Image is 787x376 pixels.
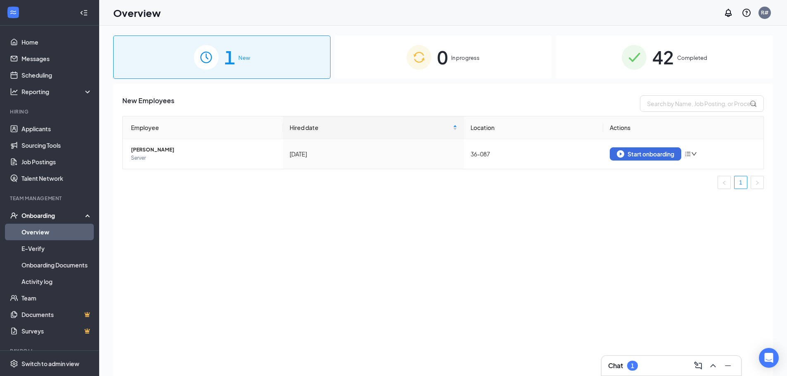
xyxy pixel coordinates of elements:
a: Messages [21,50,92,67]
a: Applicants [21,121,92,137]
a: Sourcing Tools [21,137,92,154]
button: right [751,176,764,189]
li: Next Page [751,176,764,189]
li: Previous Page [718,176,731,189]
span: 1 [224,43,235,71]
button: left [718,176,731,189]
a: DocumentsCrown [21,306,92,323]
span: 0 [437,43,448,71]
svg: Collapse [80,9,88,17]
span: Hired date [290,123,451,132]
input: Search by Name, Job Posting, or Process [640,95,764,112]
svg: QuestionInfo [742,8,751,18]
th: Location [464,116,603,139]
a: Scheduling [21,67,92,83]
div: Reporting [21,87,93,96]
span: left [722,180,727,185]
span: right [755,180,760,185]
h1: Overview [113,6,161,20]
span: New Employees [122,95,174,112]
button: ComposeMessage [692,359,705,372]
td: 36-087 [464,139,603,169]
a: E-Verify [21,240,92,257]
a: Overview [21,224,92,240]
div: Start onboarding [617,150,674,158]
span: [PERSON_NAME] [131,146,276,154]
button: Minimize [721,359,735,372]
div: 1 [631,362,634,369]
div: Onboarding [21,211,85,220]
div: Switch to admin view [21,359,79,368]
a: SurveysCrown [21,323,92,339]
a: Team [21,290,92,306]
a: Job Postings [21,154,92,170]
svg: UserCheck [10,211,18,220]
span: Completed [677,54,707,62]
span: New [238,54,250,62]
div: [DATE] [290,149,457,158]
a: 1 [735,176,747,189]
svg: ComposeMessage [693,361,703,371]
h3: Chat [608,361,623,370]
span: Server [131,154,276,162]
svg: Settings [10,359,18,368]
svg: Analysis [10,87,18,96]
th: Actions [603,116,763,139]
span: down [691,151,697,157]
span: 42 [652,43,674,71]
div: Hiring [10,108,90,115]
span: bars [685,151,691,157]
a: Home [21,34,92,50]
div: Open Intercom Messenger [759,348,779,368]
a: Onboarding Documents [21,257,92,273]
button: Start onboarding [610,147,681,161]
svg: Minimize [723,361,733,371]
a: Activity log [21,273,92,290]
button: ChevronUp [706,359,720,372]
svg: WorkstreamLogo [9,8,17,17]
div: Payroll [10,348,90,355]
a: Talent Network [21,170,92,187]
svg: Notifications [723,8,733,18]
th: Employee [123,116,283,139]
span: In progress [451,54,480,62]
svg: ChevronUp [708,361,718,371]
div: Team Management [10,195,90,202]
div: R# [761,9,768,16]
